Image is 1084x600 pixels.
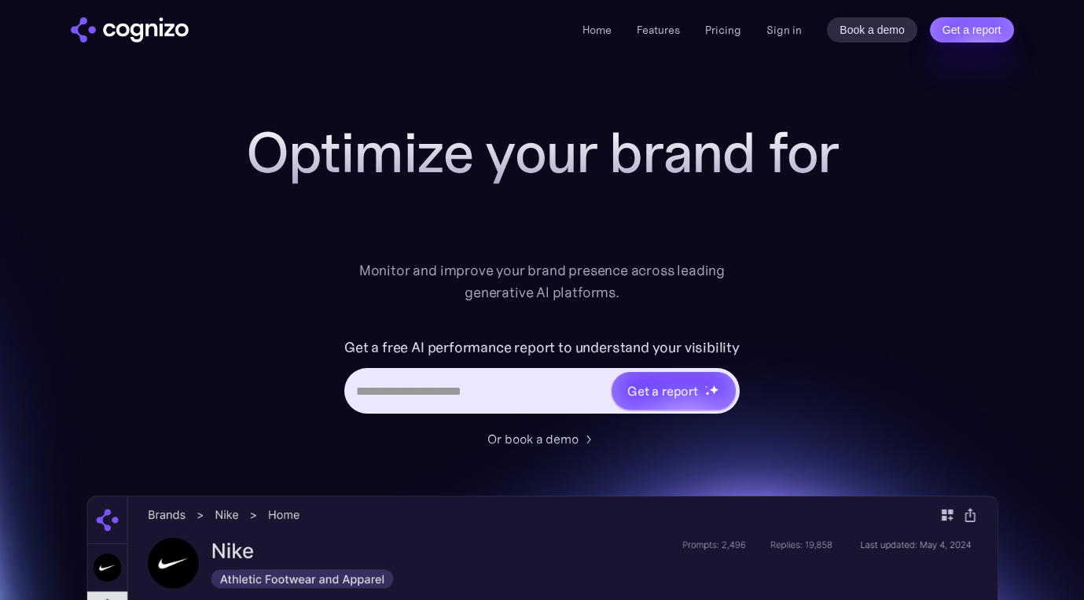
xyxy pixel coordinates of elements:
a: Or book a demo [487,429,597,448]
label: Get a free AI performance report to understand your visibility [344,335,740,360]
a: home [71,17,189,42]
a: Home [582,23,612,37]
img: cognizo logo [71,17,189,42]
img: star [709,385,719,395]
a: Sign in [766,20,802,39]
a: Pricing [705,23,741,37]
h1: Optimize your brand for [228,121,857,184]
form: Hero URL Input Form [344,335,740,421]
img: star [705,391,711,396]
a: Get a reportstarstarstar [610,370,737,411]
div: Get a report [627,381,698,400]
div: Monitor and improve your brand presence across leading generative AI platforms. [349,260,736,304]
img: star [705,385,707,388]
a: Get a report [930,17,1014,42]
a: Features [637,23,680,37]
a: Book a demo [827,17,917,42]
div: Or book a demo [487,429,579,448]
